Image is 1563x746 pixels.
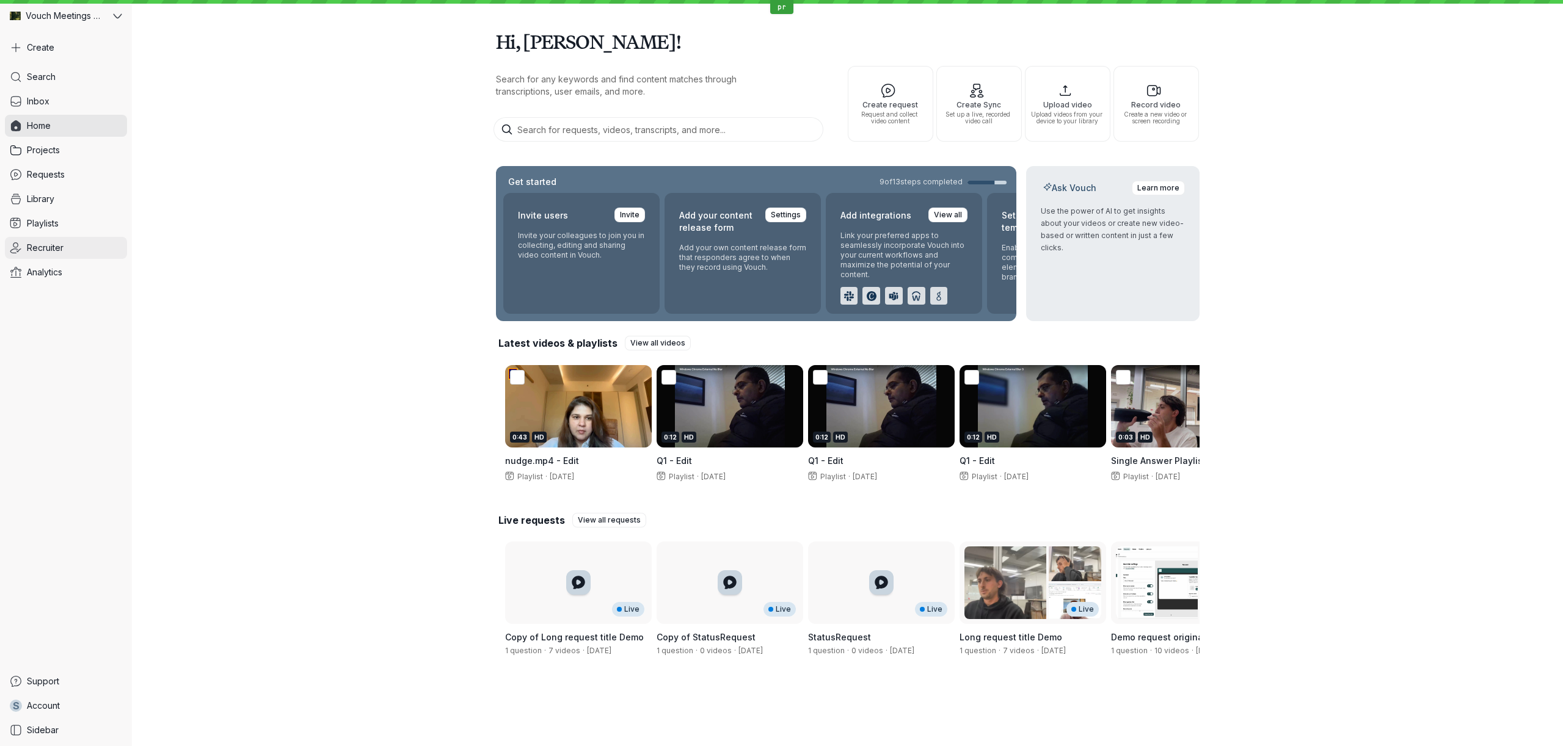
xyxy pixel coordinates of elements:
[657,646,693,655] span: 1 question
[846,472,853,482] span: ·
[700,646,732,655] span: 0 videos
[840,231,967,280] p: Link your preferred apps to seamlessly incorporate Vouch into your current workflows and maximize...
[1116,432,1135,443] div: 0:03
[701,472,726,481] span: [DATE]
[13,700,20,712] span: S
[5,212,127,234] a: Playlists
[738,646,763,655] span: Created by Stephane
[942,111,1016,125] span: Set up a live, recorded video call
[853,111,928,125] span: Request and collect video content
[27,95,49,107] span: Inbox
[5,261,127,283] a: Analytics
[813,432,831,443] div: 0:12
[960,632,1062,642] span: Long request title Demo
[1154,646,1189,655] span: 10 videos
[1113,66,1199,142] button: Record videoCreate a new video or screen recording
[620,209,639,221] span: Invite
[682,432,696,443] div: HD
[1148,646,1154,656] span: ·
[890,646,914,655] span: Created by Stephane
[5,90,127,112] a: Inbox
[625,336,691,350] a: View all videos
[506,176,559,188] h2: Get started
[808,632,871,642] span: StatusRequest
[27,700,60,712] span: Account
[1004,472,1029,481] span: [DATE]
[27,144,60,156] span: Projects
[1030,111,1105,125] span: Upload videos from your device to your library
[928,208,967,222] a: View all
[498,336,618,350] h2: Latest videos & playlists
[505,455,579,466] span: nudge.mp4 - Edit
[5,164,127,186] a: Requests
[5,237,127,259] a: Recruiter
[5,670,127,692] a: Support
[26,10,104,22] span: Vouch Meetings Demo
[848,66,933,142] button: Create requestRequest and collect video content
[853,101,928,109] span: Create request
[883,646,890,656] span: ·
[964,432,982,443] div: 0:12
[5,115,127,137] a: Home
[694,472,701,482] span: ·
[996,646,1003,656] span: ·
[27,242,64,254] span: Recruiter
[657,455,692,466] span: Q1 - Edit
[1002,208,1082,236] h2: Set up branded templates
[1041,182,1099,194] h2: Ask Vouch
[1119,111,1193,125] span: Create a new video or screen recording
[27,71,56,83] span: Search
[1196,646,1220,655] span: Created by Daniel Shein
[853,472,877,481] span: [DATE]
[771,209,801,221] span: Settings
[496,73,789,98] p: Search for any keywords and find content matches through transcriptions, user emails, and more.
[833,432,848,443] div: HD
[27,193,54,205] span: Library
[840,208,911,223] h2: Add integrations
[580,646,587,656] span: ·
[808,455,843,466] span: Q1 - Edit
[960,646,996,655] span: 1 question
[818,472,846,481] span: Playlist
[845,646,851,656] span: ·
[518,231,645,260] p: Invite your colleagues to join you in collecting, editing and sharing video content in Vouch.
[550,472,574,481] span: [DATE]
[880,177,1007,187] a: 9of13steps completed
[661,432,679,443] div: 0:12
[27,724,59,736] span: Sidebar
[542,646,548,656] span: ·
[1149,472,1156,482] span: ·
[5,5,111,27] div: Vouch Meetings Demo
[27,168,65,181] span: Requests
[498,513,565,527] h2: Live requests
[5,66,127,88] a: Search
[548,646,580,655] span: 7 videos
[1041,646,1066,655] span: Created by Stephane
[808,646,845,655] span: 1 question
[572,513,646,527] a: View all requests
[1111,455,1252,466] span: Single Answer Playlist.mp4 - Edit
[5,188,127,210] a: Library
[1111,632,1206,642] span: Demo request original
[5,37,127,59] button: Create
[1041,205,1185,254] p: Use the power of AI to get insights about your videos or create new video-based or written conten...
[851,646,883,655] span: 0 videos
[27,266,62,278] span: Analytics
[657,632,756,642] span: Copy of StatusRequest
[510,432,530,443] div: 0:43
[5,695,127,717] a: SAccount
[27,120,51,132] span: Home
[587,646,611,655] span: Created by Stephane
[543,472,550,482] span: ·
[505,632,644,642] span: Copy of Long request title Demo
[1138,432,1153,443] div: HD
[496,24,1200,59] h1: Hi, [PERSON_NAME]!
[679,208,758,236] h2: Add your content release form
[880,177,963,187] span: 9 of 13 steps completed
[1025,66,1110,142] button: Upload videoUpload videos from your device to your library
[614,208,645,222] a: Invite
[27,675,59,687] span: Support
[1137,182,1179,194] span: Learn more
[10,10,21,21] img: Vouch Meetings Demo avatar
[969,472,997,481] span: Playlist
